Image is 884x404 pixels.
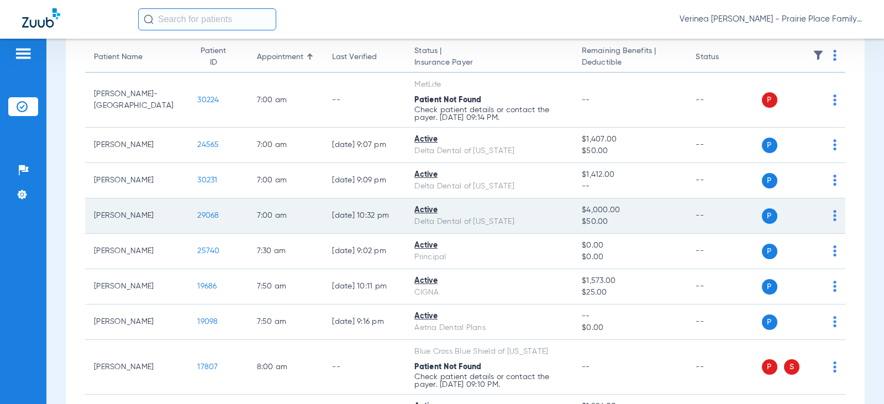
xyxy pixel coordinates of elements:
[197,247,219,255] span: 25740
[94,51,143,63] div: Patient Name
[414,287,564,298] div: CIGNA
[85,305,188,340] td: [PERSON_NAME]
[762,314,777,330] span: P
[323,128,406,163] td: [DATE] 9:07 PM
[833,95,836,106] img: group-dot-blue.svg
[332,51,377,63] div: Last Verified
[687,73,761,128] td: --
[323,234,406,269] td: [DATE] 9:02 PM
[582,145,678,157] span: $50.00
[833,139,836,150] img: group-dot-blue.svg
[14,47,32,60] img: hamburger-icon
[414,57,564,69] span: Insurance Payer
[248,234,324,269] td: 7:30 AM
[323,269,406,305] td: [DATE] 10:11 PM
[197,318,218,326] span: 19098
[144,14,154,24] img: Search Icon
[197,212,219,219] span: 29068
[248,340,324,395] td: 8:00 AM
[197,176,217,184] span: 30231
[833,210,836,221] img: group-dot-blue.svg
[414,106,564,122] p: Check patient details or contact the payer. [DATE] 09:14 PM.
[197,96,219,104] span: 30224
[680,14,862,25] span: Verinea [PERSON_NAME] - Prairie Place Family Dental
[833,50,836,61] img: group-dot-blue.svg
[414,145,564,157] div: Delta Dental of [US_STATE]
[582,275,678,287] span: $1,573.00
[85,340,188,395] td: [PERSON_NAME]
[197,282,217,290] span: 19686
[687,128,761,163] td: --
[813,50,824,61] img: filter.svg
[85,128,188,163] td: [PERSON_NAME]
[762,279,777,295] span: P
[22,8,60,28] img: Zuub Logo
[85,198,188,234] td: [PERSON_NAME]
[257,51,315,63] div: Appointment
[833,245,836,256] img: group-dot-blue.svg
[582,240,678,251] span: $0.00
[582,311,678,322] span: --
[762,173,777,188] span: P
[582,134,678,145] span: $1,407.00
[248,163,324,198] td: 7:00 AM
[414,251,564,263] div: Principal
[85,234,188,269] td: [PERSON_NAME]
[257,51,303,63] div: Appointment
[85,163,188,198] td: [PERSON_NAME]
[85,269,188,305] td: [PERSON_NAME]
[414,96,481,104] span: Patient Not Found
[762,359,777,375] span: P
[248,198,324,234] td: 7:00 AM
[582,181,678,192] span: --
[248,269,324,305] td: 7:50 AM
[687,42,761,73] th: Status
[582,251,678,263] span: $0.00
[85,73,188,128] td: [PERSON_NAME]-[GEOGRAPHIC_DATA]
[406,42,573,73] th: Status |
[323,198,406,234] td: [DATE] 10:32 PM
[833,175,836,186] img: group-dot-blue.svg
[573,42,687,73] th: Remaining Benefits |
[762,138,777,153] span: P
[784,359,799,375] span: S
[197,45,239,69] div: Patient ID
[687,234,761,269] td: --
[833,316,836,327] img: group-dot-blue.svg
[582,169,678,181] span: $1,412.00
[197,141,219,149] span: 24565
[687,269,761,305] td: --
[414,169,564,181] div: Active
[323,73,406,128] td: --
[414,275,564,287] div: Active
[323,305,406,340] td: [DATE] 9:16 PM
[138,8,276,30] input: Search for patients
[414,204,564,216] div: Active
[414,181,564,192] div: Delta Dental of [US_STATE]
[197,363,218,371] span: 17807
[582,363,590,371] span: --
[687,305,761,340] td: --
[414,373,564,389] p: Check patient details or contact the payer. [DATE] 09:10 PM.
[582,204,678,216] span: $4,000.00
[197,45,229,69] div: Patient ID
[414,346,564,358] div: Blue Cross Blue Shield of [US_STATE]
[332,51,397,63] div: Last Verified
[414,311,564,322] div: Active
[687,163,761,198] td: --
[414,79,564,91] div: MetLife
[248,73,324,128] td: 7:00 AM
[582,57,678,69] span: Deductible
[833,281,836,292] img: group-dot-blue.svg
[414,134,564,145] div: Active
[687,340,761,395] td: --
[582,96,590,104] span: --
[94,51,180,63] div: Patient Name
[248,128,324,163] td: 7:00 AM
[323,163,406,198] td: [DATE] 9:09 PM
[687,198,761,234] td: --
[323,340,406,395] td: --
[833,361,836,372] img: group-dot-blue.svg
[762,244,777,259] span: P
[414,363,481,371] span: Patient Not Found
